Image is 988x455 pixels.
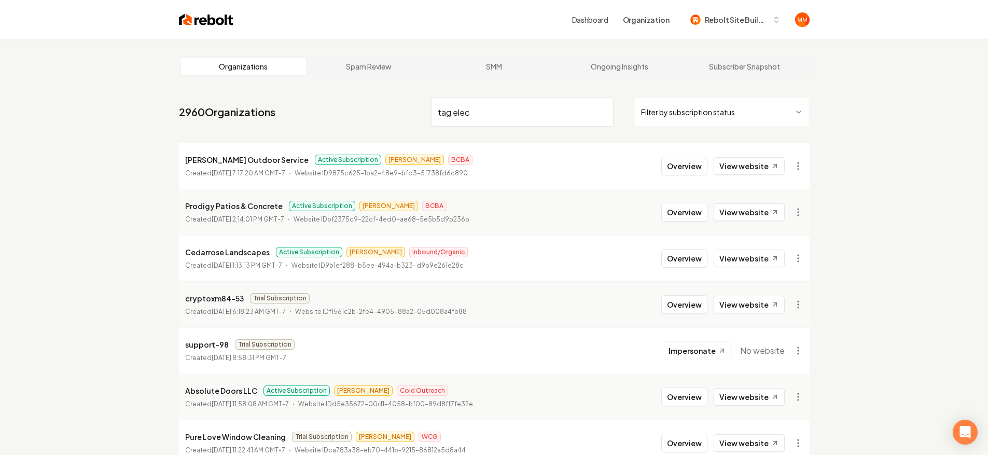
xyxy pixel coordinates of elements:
a: View website [714,203,785,221]
time: [DATE] 7:17:20 AM GMT-7 [212,169,285,177]
p: Website ID d5e35672-00d1-4058-bf00-89d8ff7fe32e [298,399,473,409]
span: Active Subscription [289,201,355,211]
img: Rebolt Logo [179,12,233,27]
a: 2960Organizations [179,105,275,119]
button: Open user button [795,12,810,27]
span: BCBA [422,201,447,211]
p: support-98 [185,338,229,351]
p: Created [185,260,282,271]
span: Impersonate [669,346,716,356]
a: SMM [432,58,557,75]
p: Created [185,353,286,363]
a: View website [714,296,785,313]
span: Cold Outreach [397,385,448,396]
p: Absolute Doors LLC [185,384,257,397]
button: Overview [661,434,707,452]
time: [DATE] 6:18:23 AM GMT-7 [212,308,286,315]
span: [PERSON_NAME] [346,247,405,257]
a: Ongoing Insights [556,58,682,75]
span: Inbound/Organic [409,247,468,257]
span: Trial Subscription [235,339,295,350]
div: Open Intercom Messenger [953,420,978,445]
button: Impersonate [663,341,732,360]
p: Prodigy Patios & Concrete [185,200,283,212]
span: Trial Subscription [250,293,310,304]
span: Trial Subscription [292,432,352,442]
time: [DATE] 11:58:08 AM GMT-7 [212,400,289,408]
button: Overview [661,388,707,406]
button: Organization [617,10,676,29]
p: Created [185,399,289,409]
button: Overview [661,157,707,175]
button: Overview [661,249,707,268]
time: [DATE] 8:58:31 PM GMT-7 [212,354,286,362]
p: Website ID 9b1ef288-b5ee-494a-b323-d9b9e261e28c [291,260,464,271]
a: View website [714,434,785,452]
p: cryptoxm84-53 [185,292,244,305]
a: View website [714,157,785,175]
p: Created [185,214,284,225]
input: Search by name or ID [431,98,614,127]
span: Active Subscription [315,155,381,165]
p: [PERSON_NAME] Outdoor Service [185,154,309,166]
time: [DATE] 1:13:13 PM GMT-7 [212,261,282,269]
p: Website ID bf2375c9-22cf-4ed0-ae68-5e5b5d9b236b [294,214,469,225]
span: [PERSON_NAME] [356,432,414,442]
a: Spam Review [306,58,432,75]
span: Active Subscription [276,247,342,257]
a: Dashboard [572,15,608,25]
time: [DATE] 11:22:41 AM GMT-7 [212,446,285,454]
span: Active Subscription [263,385,330,396]
img: Matthew Meyer [795,12,810,27]
p: Created [185,168,285,178]
span: No website [740,344,785,357]
a: Organizations [181,58,307,75]
a: Subscriber Snapshot [682,58,808,75]
span: BCBA [448,155,472,165]
img: Rebolt Site Builder [690,15,701,25]
p: Website ID f1561c2b-2fe4-4905-88a2-05d008a4fb88 [295,307,467,317]
span: [PERSON_NAME] [359,201,418,211]
span: [PERSON_NAME] [334,385,393,396]
button: Overview [661,203,707,222]
button: Overview [661,295,707,314]
a: View website [714,250,785,267]
span: WCG [419,432,441,442]
span: Rebolt Site Builder [705,15,768,25]
time: [DATE] 2:14:01 PM GMT-7 [212,215,284,223]
span: [PERSON_NAME] [385,155,444,165]
p: Website ID 9875c625-1ba2-48e9-bfd3-5f738fd6c890 [295,168,468,178]
p: Created [185,307,286,317]
p: Pure Love Window Cleaning [185,431,286,443]
p: Cedarrose Landscapes [185,246,270,258]
a: View website [714,388,785,406]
